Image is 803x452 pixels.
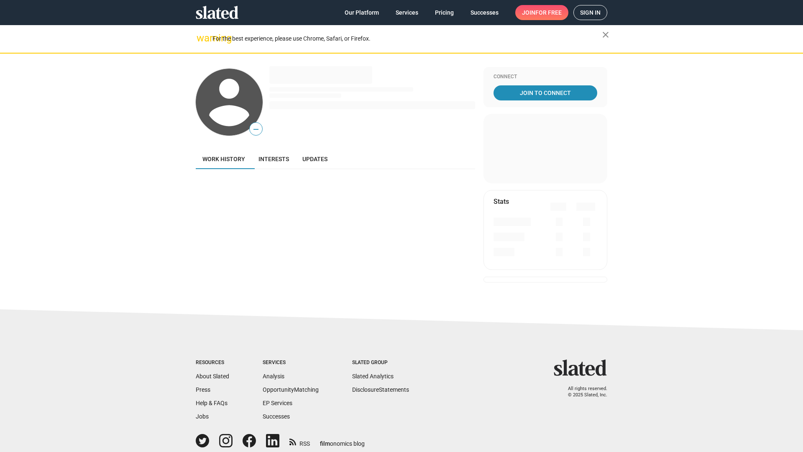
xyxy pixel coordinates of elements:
a: Help & FAQs [196,400,228,406]
a: About Slated [196,373,229,380]
span: Work history [202,156,245,162]
a: Slated Analytics [352,373,394,380]
div: Services [263,360,319,366]
a: DisclosureStatements [352,386,409,393]
a: Work history [196,149,252,169]
a: Press [196,386,210,393]
a: Services [389,5,425,20]
span: Successes [471,5,499,20]
a: Join To Connect [494,85,597,100]
div: Connect [494,74,597,80]
a: Joinfor free [515,5,568,20]
div: For the best experience, please use Chrome, Safari, or Firefox. [212,33,602,44]
a: RSS [289,435,310,448]
div: Resources [196,360,229,366]
mat-card-title: Stats [494,197,509,206]
span: Interests [258,156,289,162]
span: Updates [302,156,327,162]
span: — [250,124,262,135]
mat-icon: close [601,30,611,40]
span: Services [396,5,418,20]
a: Analysis [263,373,284,380]
a: filmonomics blog [320,433,365,448]
span: Join To Connect [495,85,596,100]
span: for free [535,5,562,20]
p: All rights reserved. © 2025 Slated, Inc. [559,386,607,398]
span: Join [522,5,562,20]
a: Interests [252,149,296,169]
a: OpportunityMatching [263,386,319,393]
mat-icon: warning [197,33,207,43]
a: Our Platform [338,5,386,20]
a: Successes [263,413,290,420]
span: film [320,440,330,447]
a: Successes [464,5,505,20]
span: Pricing [435,5,454,20]
div: Slated Group [352,360,409,366]
a: Updates [296,149,334,169]
a: Pricing [428,5,460,20]
span: Sign in [580,5,601,20]
a: Sign in [573,5,607,20]
span: Our Platform [345,5,379,20]
a: Jobs [196,413,209,420]
a: EP Services [263,400,292,406]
